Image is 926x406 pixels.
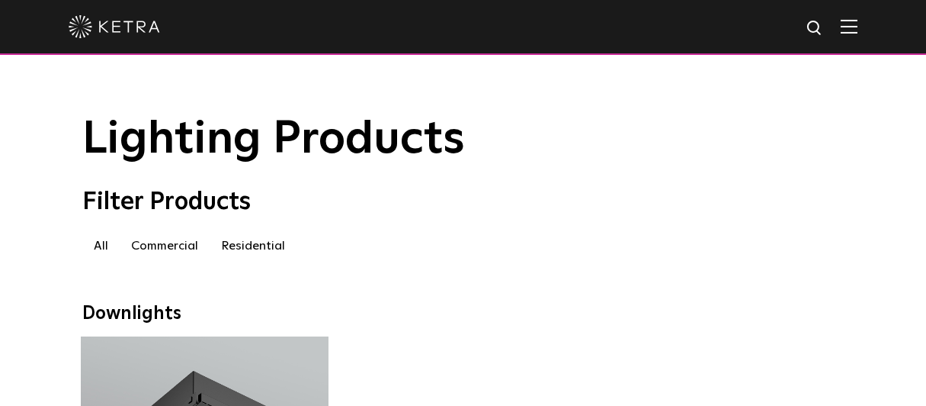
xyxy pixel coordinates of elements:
label: Residential [210,232,296,259]
img: Hamburger%20Nav.svg [841,19,857,34]
img: search icon [806,19,825,38]
div: Filter Products [82,188,844,217]
label: Commercial [120,232,210,259]
img: ketra-logo-2019-white [69,15,160,38]
div: Downlights [82,303,844,325]
span: Lighting Products [82,117,465,163]
label: All [82,232,120,259]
